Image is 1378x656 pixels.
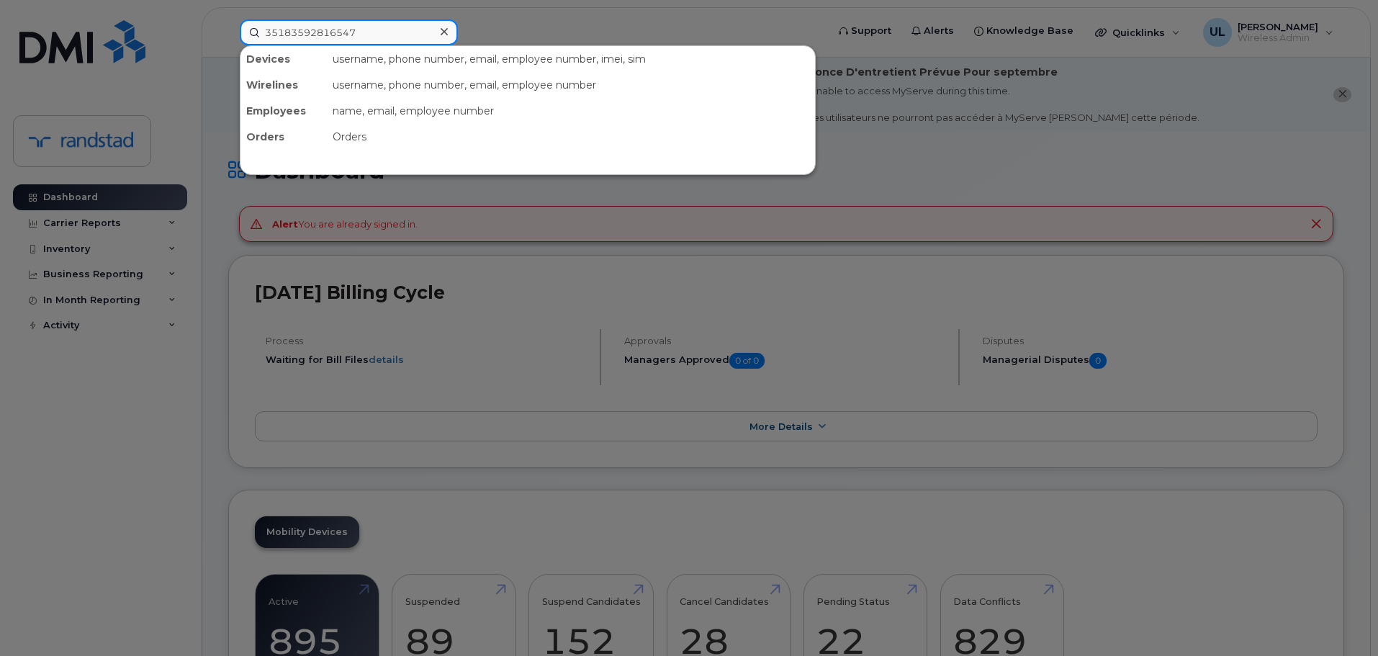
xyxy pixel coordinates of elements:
[240,124,327,150] div: Orders
[240,46,327,72] div: Devices
[327,98,815,124] div: name, email, employee number
[240,72,327,98] div: Wirelines
[327,46,815,72] div: username, phone number, email, employee number, imei, sim
[327,72,815,98] div: username, phone number, email, employee number
[240,98,327,124] div: Employees
[327,124,815,150] div: Orders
